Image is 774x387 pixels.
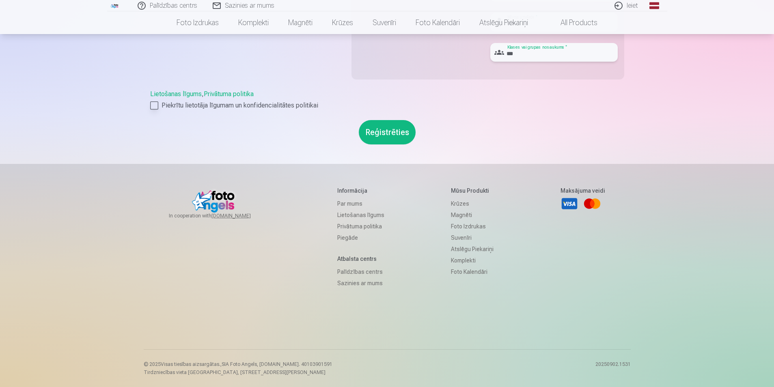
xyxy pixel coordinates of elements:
[451,266,494,277] a: Foto kalendāri
[538,11,607,34] a: All products
[337,187,384,195] h5: Informācija
[169,213,270,219] span: In cooperation with
[337,266,384,277] a: Palīdzības centrs
[110,3,119,8] img: /fa1
[337,209,384,221] a: Lietošanas līgums
[359,120,416,144] button: Reģistrēties
[470,11,538,34] a: Atslēgu piekariņi
[337,232,384,243] a: Piegāde
[595,361,631,376] p: 20250902.1531
[451,255,494,266] a: Komplekti
[451,243,494,255] a: Atslēgu piekariņi
[322,11,363,34] a: Krūzes
[150,101,624,110] label: Piekrītu lietotāja līgumam un konfidencialitātes politikai
[561,195,578,213] a: Visa
[337,198,384,209] a: Par mums
[451,232,494,243] a: Suvenīri
[167,11,229,34] a: Foto izdrukas
[337,255,384,263] h5: Atbalsta centrs
[451,198,494,209] a: Krūzes
[451,187,494,195] h5: Mūsu produkti
[211,213,270,219] a: [DOMAIN_NAME]
[583,195,601,213] a: Mastercard
[451,209,494,221] a: Magnēti
[229,11,278,34] a: Komplekti
[337,277,384,289] a: Sazinies ar mums
[561,187,605,195] h5: Maksājuma veidi
[144,361,332,368] p: © 2025 Visas tiesības aizsargātas. ,
[363,11,406,34] a: Suvenīri
[406,11,470,34] a: Foto kalendāri
[150,90,202,98] a: Lietošanas līgums
[204,90,254,98] a: Privātuma politika
[222,361,332,367] span: SIA Foto Angels, [DOMAIN_NAME]. 40103901591
[278,11,322,34] a: Magnēti
[451,221,494,232] a: Foto izdrukas
[144,369,332,376] p: Tirdzniecības vieta [GEOGRAPHIC_DATA], [STREET_ADDRESS][PERSON_NAME]
[337,221,384,232] a: Privātuma politika
[150,89,624,110] div: ,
